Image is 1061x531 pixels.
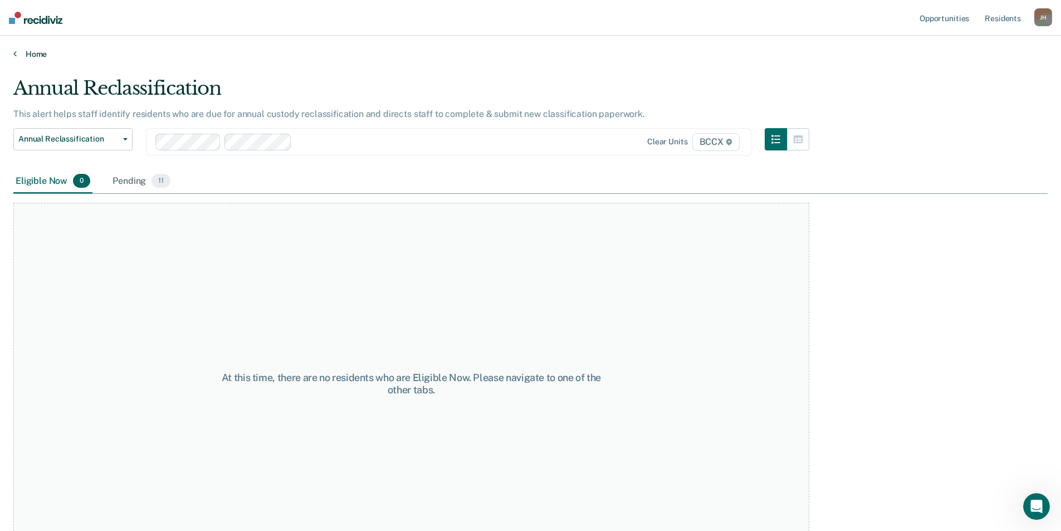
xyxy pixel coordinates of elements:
[23,140,186,152] div: Send us a message
[1034,8,1052,26] div: J H
[1034,8,1052,26] button: JH
[151,174,170,188] span: 11
[18,134,119,144] span: Annual Reclassification
[110,169,173,194] div: Pending11
[22,21,84,39] img: logo
[13,169,92,194] div: Eligible Now0
[13,49,1048,59] a: Home
[13,128,133,150] button: Annual Reclassification
[22,98,201,117] p: How can we help?
[22,79,201,98] p: Hi [PERSON_NAME]
[73,174,90,188] span: 0
[11,131,212,162] div: Send us a message
[148,376,187,383] span: Messages
[1023,493,1050,520] iframe: Intercom live chat
[192,18,212,38] div: Close
[130,18,153,40] img: Profile image for Kim
[43,376,68,383] span: Home
[647,137,688,147] div: Clear units
[13,109,645,119] p: This alert helps staff identify residents who are due for annual custody reclassification and dir...
[692,133,740,151] span: BCCX
[151,18,174,40] div: Profile image for Krysty
[9,12,62,24] img: Recidiviz
[111,348,223,392] button: Messages
[109,18,131,40] img: Profile image for Rajan
[13,77,809,109] div: Annual Reclassification
[213,372,610,396] div: At this time, there are no residents who are Eligible Now. Please navigate to one of the other tabs.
